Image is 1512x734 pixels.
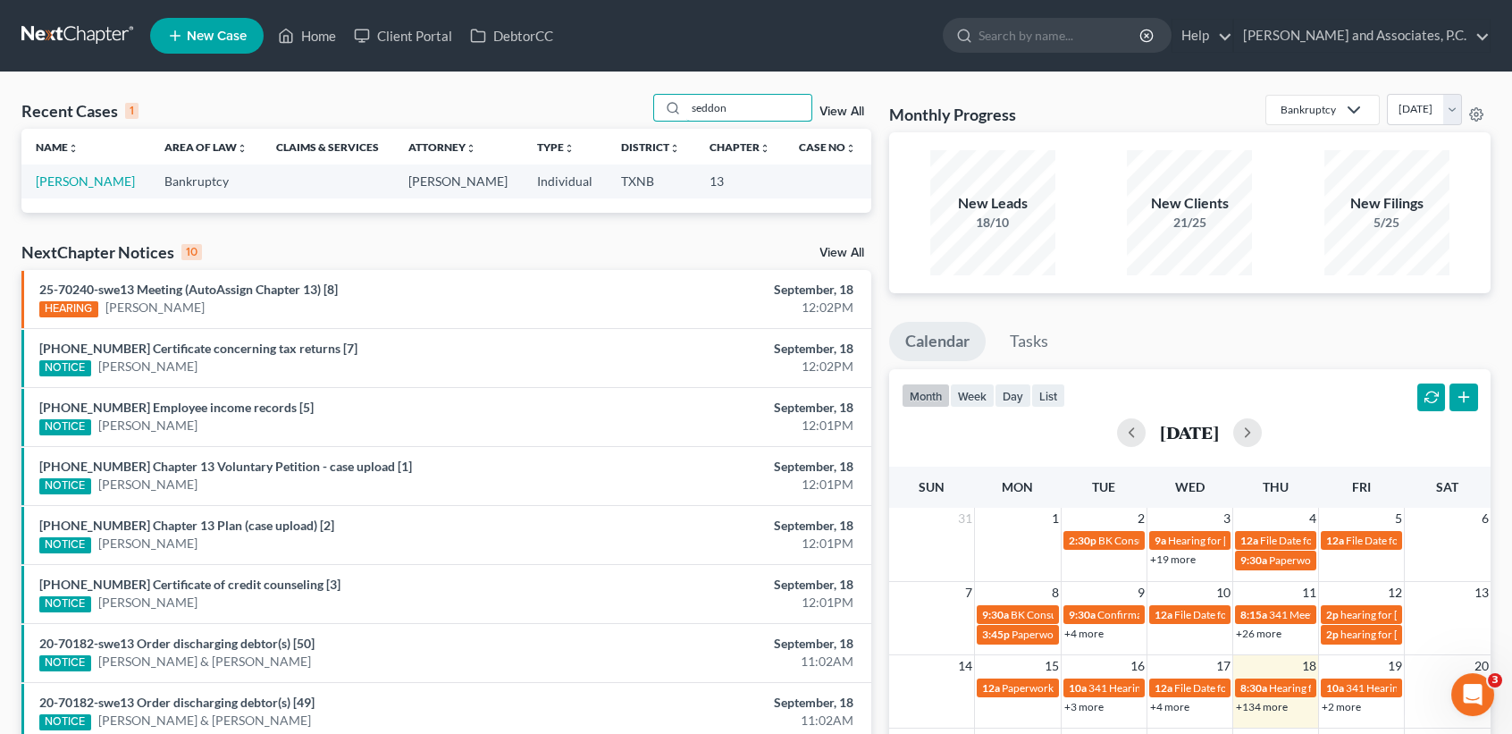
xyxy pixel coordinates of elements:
[39,695,315,710] a: 20-70182-swe13 Order discharging debtor(s) [49]
[39,714,91,730] div: NOTICE
[537,140,575,154] a: Typeunfold_more
[1324,193,1449,214] div: New Filings
[799,140,856,154] a: Case Nounfold_more
[593,458,853,476] div: September, 18
[1136,508,1147,529] span: 2
[39,360,91,376] div: NOTICE
[68,143,79,154] i: unfold_more
[1240,608,1267,621] span: 8:15a
[710,140,770,154] a: Chapterunfold_more
[1172,20,1232,52] a: Help
[593,653,853,671] div: 11:02AM
[686,95,811,121] input: Search by name...
[982,628,1010,641] span: 3:45p
[1240,681,1267,695] span: 8:30a
[187,30,247,43] span: New Case
[982,608,1009,621] span: 9:30a
[956,655,974,677] span: 14
[593,340,853,358] div: September, 18
[39,301,98,317] div: HEARING
[1488,673,1502,688] span: 3
[760,143,770,154] i: unfold_more
[98,712,311,730] a: [PERSON_NAME] & [PERSON_NAME]
[1451,673,1494,716] iframe: Intercom live chat
[1012,628,1283,641] span: Paperwork appt for [PERSON_NAME] & [PERSON_NAME]
[930,193,1055,214] div: New Leads
[237,143,248,154] i: unfold_more
[1155,534,1166,547] span: 9a
[995,384,1031,408] button: day
[39,419,91,435] div: NOTICE
[1260,534,1498,547] span: File Date for [PERSON_NAME] & [PERSON_NAME]
[1155,681,1172,695] span: 12a
[1386,582,1404,603] span: 12
[98,653,311,671] a: [PERSON_NAME] & [PERSON_NAME]
[607,165,694,198] td: TXNB
[1281,102,1336,117] div: Bankruptcy
[39,478,91,494] div: NOTICE
[1069,534,1096,547] span: 2:30p
[1127,193,1252,214] div: New Clients
[150,165,263,198] td: Bankruptcy
[593,476,853,494] div: 12:01PM
[1129,655,1147,677] span: 16
[1064,627,1104,640] a: +4 more
[1236,700,1288,713] a: +134 more
[1097,608,1395,621] span: Confirmation hearing for [PERSON_NAME] & [PERSON_NAME]
[262,129,394,165] th: Claims & Services
[593,535,853,553] div: 12:01PM
[1031,384,1065,408] button: list
[695,165,785,198] td: 13
[1092,479,1115,494] span: Tue
[39,577,340,592] a: [PHONE_NUMBER] Certificate of credit counseling [3]
[1043,655,1061,677] span: 15
[593,635,853,653] div: September, 18
[1240,534,1258,547] span: 12a
[889,104,1016,125] h3: Monthly Progress
[1300,655,1318,677] span: 18
[1322,700,1361,713] a: +2 more
[1263,479,1289,494] span: Thu
[1326,534,1344,547] span: 12a
[1386,655,1404,677] span: 19
[845,143,856,154] i: unfold_more
[21,241,202,263] div: NextChapter Notices
[98,535,197,553] a: [PERSON_NAME]
[39,282,338,297] a: 25-70240-swe13 Meeting (AutoAssign Chapter 13) [8]
[994,322,1064,361] a: Tasks
[39,655,91,671] div: NOTICE
[1480,508,1491,529] span: 6
[889,322,986,361] a: Calendar
[461,20,562,52] a: DebtorCC
[1393,508,1404,529] span: 5
[593,417,853,434] div: 12:01PM
[39,636,315,651] a: 20-70182-swe13 Order discharging debtor(s) [50]
[1352,479,1371,494] span: Fri
[394,165,523,198] td: [PERSON_NAME]
[345,20,461,52] a: Client Portal
[979,19,1142,52] input: Search by name...
[819,105,864,118] a: View All
[164,140,248,154] a: Area of Lawunfold_more
[1050,582,1061,603] span: 8
[1098,534,1348,547] span: BK Consult for [PERSON_NAME] & [PERSON_NAME]
[919,479,945,494] span: Sun
[963,582,974,603] span: 7
[1069,608,1096,621] span: 9:30a
[1222,508,1232,529] span: 3
[1002,479,1033,494] span: Mon
[1127,214,1252,232] div: 21/25
[593,712,853,730] div: 11:02AM
[21,100,139,122] div: Recent Cases
[564,143,575,154] i: unfold_more
[1214,655,1232,677] span: 17
[408,140,476,154] a: Attorneyunfold_more
[98,358,197,375] a: [PERSON_NAME]
[1269,681,1408,695] span: Hearing for [PERSON_NAME]
[1236,627,1281,640] a: +26 more
[1326,681,1344,695] span: 10a
[669,143,680,154] i: unfold_more
[1346,534,1489,547] span: File Date for [PERSON_NAME]
[1069,681,1087,695] span: 10a
[1473,655,1491,677] span: 20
